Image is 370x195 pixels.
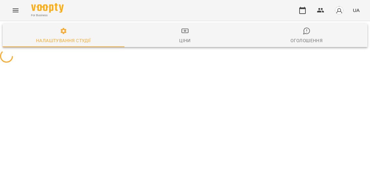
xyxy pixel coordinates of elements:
[179,37,191,44] div: Ціни
[36,37,91,44] div: Налаштування студії
[353,7,360,14] span: UA
[31,3,64,13] img: Voopty Logo
[290,37,323,44] div: Оголошення
[31,13,64,18] span: For Business
[8,3,23,18] button: Menu
[335,6,344,15] img: avatar_s.png
[350,4,362,16] button: UA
